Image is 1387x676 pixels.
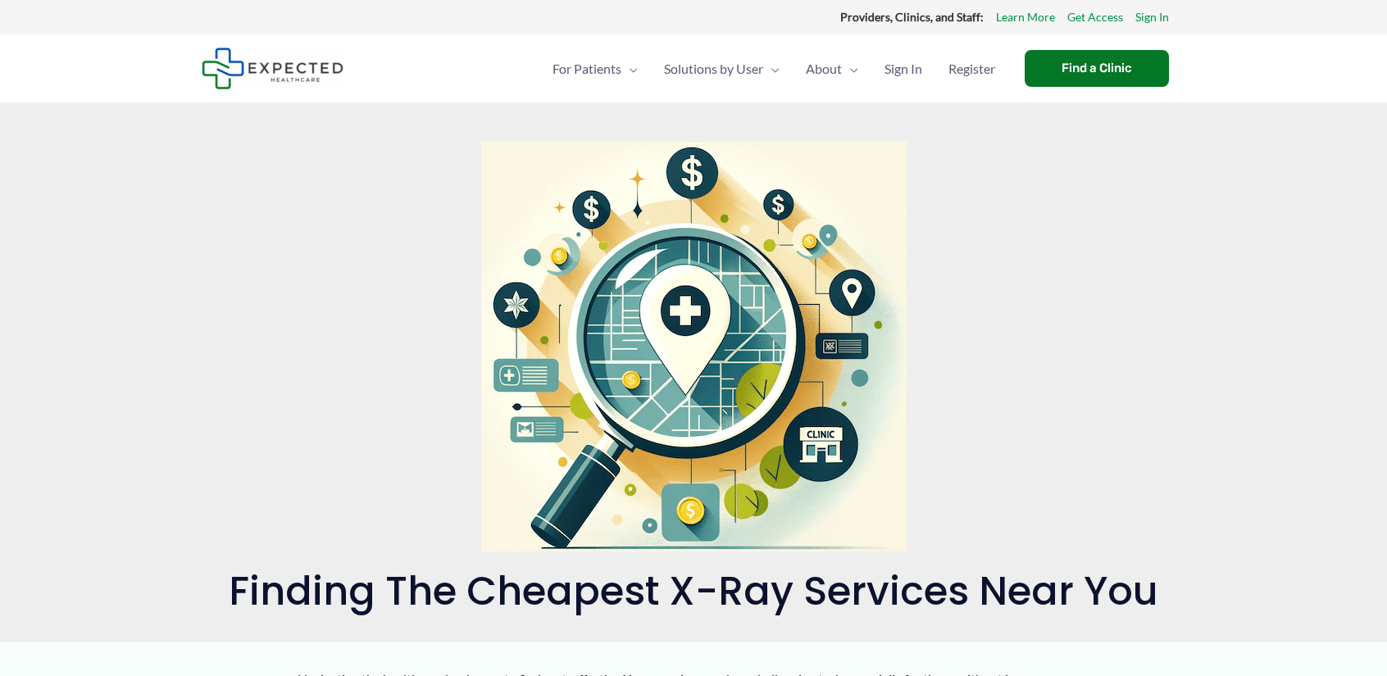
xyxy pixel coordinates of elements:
[763,40,780,98] span: Menu Toggle
[621,40,638,98] span: Menu Toggle
[1025,50,1169,87] a: Find a Clinic
[840,10,984,24] strong: Providers, Clinics, and Staff:
[1135,7,1169,28] a: Sign In
[935,40,1008,98] a: Register
[202,48,343,89] img: Expected Healthcare Logo - side, dark font, small
[202,568,1185,615] h1: Finding the Cheapest X-Ray Services Near You
[884,40,922,98] span: Sign In
[481,142,907,551] img: A magnifying glass over a stylized map marked with cost-effective icons, all set against a light ...
[651,40,793,98] a: Solutions by UserMenu Toggle
[871,40,935,98] a: Sign In
[1067,7,1123,28] a: Get Access
[539,40,1008,98] nav: Primary Site Navigation
[793,40,871,98] a: AboutMenu Toggle
[664,40,763,98] span: Solutions by User
[842,40,858,98] span: Menu Toggle
[806,40,842,98] span: About
[948,40,995,98] span: Register
[553,40,621,98] span: For Patients
[539,40,651,98] a: For PatientsMenu Toggle
[996,7,1055,28] a: Learn More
